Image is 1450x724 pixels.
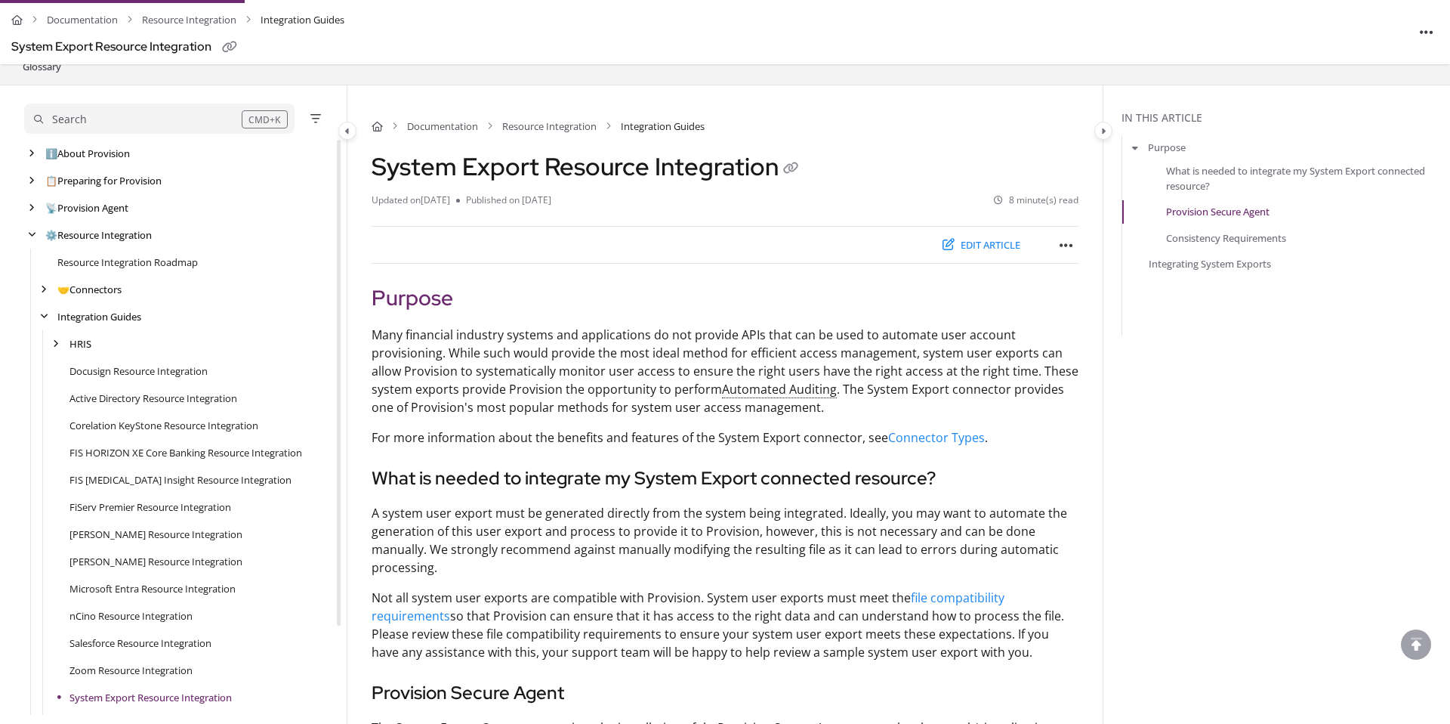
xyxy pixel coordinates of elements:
[47,9,118,31] a: Documentation
[1166,163,1444,193] a: What is needed to integrate my System Export connected resource?
[69,336,91,351] a: HRIS
[24,228,39,243] div: arrow
[57,282,122,297] a: Connectors
[69,391,237,406] a: Active Directory Resource Integration
[1094,122,1112,140] button: Category toggle
[24,104,295,134] button: Search
[1128,139,1142,156] button: arrow
[372,326,1078,416] p: Many financial industry systems and applications do not provide APIs that can be used to automate...
[52,111,87,128] div: Search
[142,9,236,31] a: Resource Integration
[372,679,1078,707] h3: Provision Secure Agent
[69,527,242,542] a: Jack Henry SilverLake Resource Integration
[1054,233,1078,257] button: Article more options
[1148,140,1186,155] a: Purpose
[69,445,302,460] a: FIS HORIZON XE Core Banking Resource Integration
[69,554,242,569] a: Jack Henry Symitar Resource Integration
[261,9,344,31] span: Integration Guides
[502,119,597,134] a: Resource Integration
[45,228,57,242] span: ⚙️
[1121,110,1444,126] div: In this article
[372,465,1078,492] h3: What is needed to integrate my System Export connected resource?
[69,663,193,678] a: Zoom Resource Integration
[722,381,837,398] span: Automated Auditing
[69,500,231,515] a: FiServ Premier Resource Integration
[24,147,39,161] div: arrow
[45,227,152,243] a: Resource Integration
[69,690,232,705] a: System Export Resource Integration
[888,429,985,446] a: Connector Types
[407,119,478,134] a: Documentation
[36,310,51,324] div: arrow
[45,146,130,161] a: About Provision
[57,309,141,324] a: Integration Guides
[24,201,39,215] div: arrow
[372,504,1078,577] p: A system user export must be generated directly from the system being integrated. Ideally, you ma...
[45,173,162,188] a: Preparing for Provision
[69,472,292,487] a: FIS IBS Insight Resource Integration
[69,608,193,623] a: nCino Resource Integration
[372,193,456,208] li: Updated on [DATE]
[994,193,1078,208] li: 8 minute(s) read
[36,283,51,297] div: arrow
[1401,630,1431,660] div: scroll to top
[57,283,69,296] span: 🤝
[307,110,325,128] button: Filter
[372,429,1078,447] p: For more information about the benefits and features of the System Export connector, see .
[69,581,236,596] a: Microsoft Entra Resource Integration
[217,36,242,60] button: Copy link of
[372,152,803,181] h1: System Export Resource Integration
[11,9,23,31] a: Home
[21,57,63,76] a: Glossary
[372,282,1078,314] h2: Purpose
[11,36,211,58] div: System Export Resource Integration
[779,157,803,181] button: Copy link of System Export Resource Integration
[456,193,551,208] li: Published on [DATE]
[69,418,258,433] a: Corelation KeyStone Resource Integration
[372,589,1004,624] a: file compatibility requirements
[338,122,356,140] button: Category toggle
[372,119,383,134] a: Home
[45,200,128,215] a: Provision Agent
[24,174,39,188] div: arrow
[45,201,57,215] span: 📡
[1166,204,1270,219] a: Provision Secure Agent
[372,589,1078,661] p: Not all system user exports are compatible with Provision. System user exports must meet the so t...
[621,119,705,134] span: Integration Guides
[69,364,208,379] a: Docusign Resource Integration
[48,337,63,351] div: arrow
[933,233,1030,258] button: Edit article
[1149,255,1271,271] a: Integrating System Exports
[45,174,57,187] span: 📋
[69,636,211,651] a: Salesforce Resource Integration
[1166,230,1286,245] a: Consistency Requirements
[242,110,288,128] div: CMD+K
[1415,20,1439,44] button: Article more options
[45,147,57,160] span: ℹ️
[57,255,198,270] a: Resource Integration Roadmap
